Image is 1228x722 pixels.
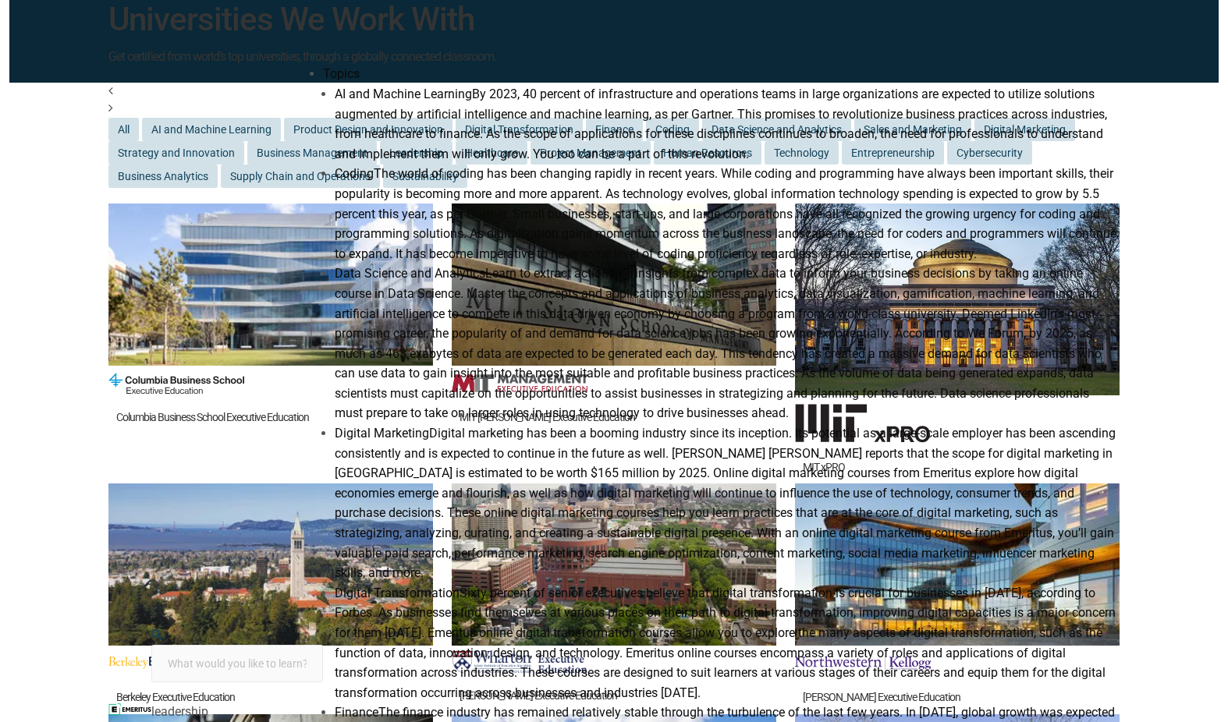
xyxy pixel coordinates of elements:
[335,166,1116,260] a: CodingThe world of coding has been changing rapidly in recent years. While coding and programming...
[335,426,1116,580] span: Digital marketing has been a booming industry since its inception. Its potential as a large-scale...
[335,166,374,181] span: Coding
[335,87,1107,161] a: AI and Machine LearningBy 2023, 40 percent of infrastructure and operations teams in large organi...
[335,586,1116,700] a: Digital TransformationSixty percent of senior executives believe that digital transformation is c...
[335,586,1116,700] span: Sixty percent of senior executives believe that digital transformation is crucial for businesses ...
[335,426,1116,580] a: Digital MarketingDigital marketing has been a booming industry since its inception. Its potential...
[335,87,1107,161] span: By 2023, 40 percent of infrastructure and operations teams in large organizations are expected to...
[151,703,323,720] div: leadership
[335,166,1116,260] span: The world of coding has been changing rapidly in recent years. While coding and programming have ...
[335,266,1102,420] span: Learn to extract actionable insights from complex data to inform your business decisions by takin...
[335,426,429,441] span: Digital Marketing
[151,645,323,682] input: woocommerce-product-search-field-0
[151,629,162,642] button: search
[335,705,378,720] span: Finance
[335,87,472,101] span: AI and Machine Learning
[323,66,360,81] a: Topics
[335,586,460,600] span: Digital Transformation
[335,266,485,281] span: Data Science and Analytics
[335,266,1102,420] a: Data Science and AnalyticsLearn to extract actionable insights from complex data to inform your b...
